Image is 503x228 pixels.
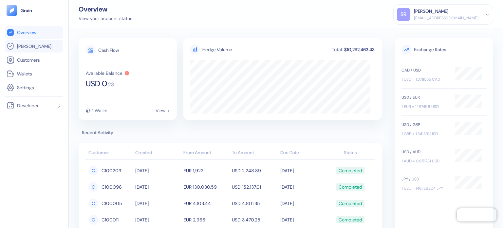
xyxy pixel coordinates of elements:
div: [PERSON_NAME] [414,8,448,15]
div: Completed [339,214,362,225]
span: . 23 [107,82,114,87]
div: CAD / USD [401,67,449,73]
td: [DATE] [134,195,182,212]
span: Developer [17,102,39,109]
span: C100203 [102,165,121,176]
div: C [88,215,98,225]
span: Settings [17,84,34,91]
div: [EMAIL_ADDRESS][DOMAIN_NAME] [414,15,478,21]
div: 1 EUR = 1.167496 USD [401,104,449,110]
td: [DATE] [279,162,327,179]
div: 1 Wallet [92,108,108,113]
a: Overview [7,29,62,36]
span: [PERSON_NAME] [17,43,51,50]
div: USD / EUR [401,94,449,100]
div: USD / GBP [401,122,449,128]
th: Customer [85,147,134,160]
div: 1 USD = 148.126204 JPY [401,185,449,191]
img: logo-tablet-V2.svg [7,5,17,16]
iframe: Chatra live chat [457,208,496,221]
a: [PERSON_NAME] [7,42,62,50]
span: C100096 [102,181,122,193]
div: JPY / USD [401,176,449,182]
span: Exchange Rates [401,45,487,54]
div: USD / AUD [401,149,449,155]
span: Customers [17,57,40,63]
div: View your account status [79,15,132,22]
td: USD 4,801.35 [230,195,279,212]
div: View > [156,108,170,113]
div: Available Balance [86,71,122,75]
div: 1 USD = 1.378555 CAD [401,76,449,82]
th: From Amount [182,147,230,160]
div: SR [397,8,410,21]
span: Wallets [17,71,32,77]
td: [DATE] [279,179,327,195]
span: C100011 [102,214,119,225]
div: Status [328,149,372,156]
td: [DATE] [134,179,182,195]
div: C [88,182,98,192]
td: EUR 2,966 [182,212,230,228]
a: Settings [7,84,62,92]
div: Total: [331,47,344,52]
div: Cash Flow [98,48,119,52]
td: EUR 4,103.44 [182,195,230,212]
td: USD 152,137.01 [230,179,279,195]
div: Completed [339,181,362,193]
div: C [88,198,98,208]
td: [DATE] [134,162,182,179]
td: [DATE] [279,212,327,228]
div: Completed [339,165,362,176]
a: Customers [7,56,62,64]
span: Recent Activity [79,129,382,136]
th: To Amount [230,147,279,160]
span: USD 0 [86,80,107,88]
span: Overview [17,29,36,36]
img: logo [20,8,32,13]
td: [DATE] [134,212,182,228]
span: C100005 [102,198,122,209]
td: EUR 1,922 [182,162,230,179]
td: USD 3,470.25 [230,212,279,228]
th: Created [134,147,182,160]
div: 1 AUD = 0.651731 USD [401,158,449,164]
td: [DATE] [279,195,327,212]
td: EUR 130,030.59 [182,179,230,195]
div: Overview [79,6,132,12]
div: Completed [339,198,362,209]
div: Hedge Volume [202,46,232,53]
th: Due Date [279,147,327,160]
div: C [88,166,98,176]
div: $10,292,463.43 [344,47,375,52]
button: Available Balance [86,71,130,76]
div: 1 GBP = 1.341331 USD [401,131,449,137]
a: Wallets [7,70,62,78]
td: USD 2,248.89 [230,162,279,179]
